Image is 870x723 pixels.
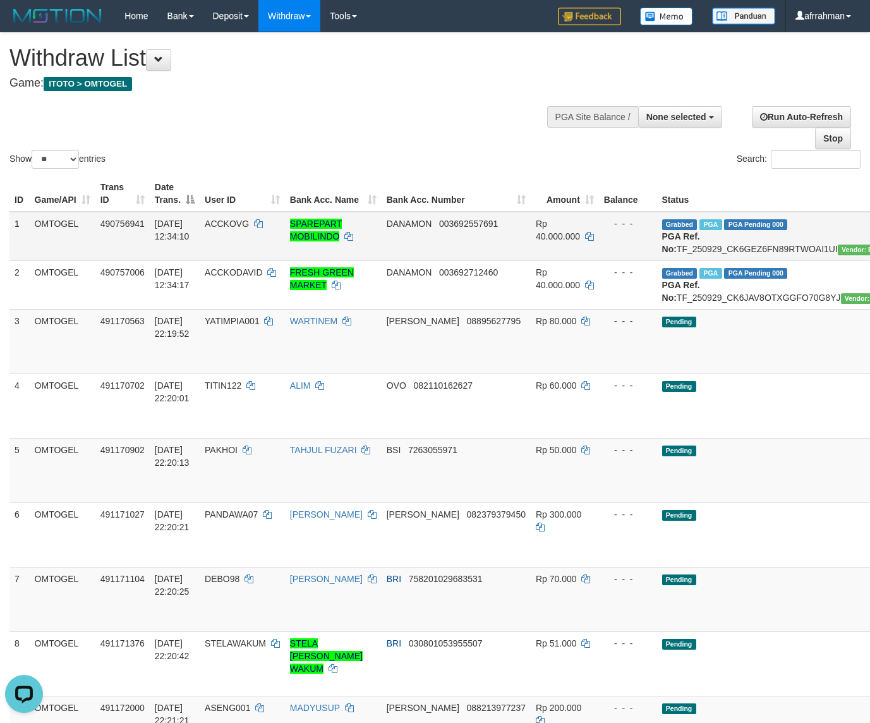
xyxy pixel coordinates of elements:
[387,574,401,584] span: BRI
[205,316,260,326] span: YATIMPIA001
[155,219,190,241] span: [DATE] 12:34:10
[9,567,30,631] td: 7
[662,381,696,392] span: Pending
[100,445,145,455] span: 491170902
[662,446,696,456] span: Pending
[604,379,652,392] div: - - -
[100,574,145,584] span: 491171104
[724,268,787,279] span: PGA Pending
[536,380,577,391] span: Rp 60.000
[290,638,363,674] a: STELA [PERSON_NAME] WAKUM
[290,316,337,326] a: WARTINEM
[662,219,698,230] span: Grabbed
[536,509,581,519] span: Rp 300.000
[100,316,145,326] span: 491170563
[408,445,457,455] span: Copy 7263055971 to clipboard
[9,309,30,374] td: 3
[9,212,30,261] td: 1
[95,176,150,212] th: Trans ID: activate to sort column ascending
[387,703,459,713] span: [PERSON_NAME]
[30,176,95,212] th: Game/API: activate to sort column ascending
[9,438,30,502] td: 5
[604,217,652,230] div: - - -
[662,317,696,327] span: Pending
[662,280,700,303] b: PGA Ref. No:
[205,509,258,519] span: PANDAWA07
[439,267,498,277] span: Copy 003692712460 to clipboard
[662,639,696,650] span: Pending
[467,509,526,519] span: Copy 082379379450 to clipboard
[9,46,567,71] h1: Withdraw List
[205,219,249,229] span: ACCKOVG
[155,574,190,597] span: [DATE] 22:20:25
[387,316,459,326] span: [PERSON_NAME]
[30,567,95,631] td: OMTOGEL
[737,150,861,169] label: Search:
[205,267,263,277] span: ACCKODAVID
[662,231,700,254] b: PGA Ref. No:
[662,510,696,521] span: Pending
[100,638,145,648] span: 491171376
[536,574,577,584] span: Rp 70.000
[30,260,95,309] td: OMTOGEL
[44,77,132,91] span: ITOTO > OMTOGEL
[467,316,521,326] span: Copy 08895627795 to clipboard
[205,638,266,648] span: STELAWAKUM
[5,5,43,43] button: Open LiveChat chat widget
[604,315,652,327] div: - - -
[32,150,79,169] select: Showentries
[536,316,577,326] span: Rp 80.000
[387,638,401,648] span: BRI
[9,176,30,212] th: ID
[30,309,95,374] td: OMTOGEL
[30,438,95,502] td: OMTOGEL
[712,8,775,25] img: panduan.png
[387,380,406,391] span: OVO
[815,128,851,149] a: Stop
[30,212,95,261] td: OMTOGEL
[100,703,145,713] span: 491172000
[290,574,363,584] a: [PERSON_NAME]
[771,150,861,169] input: Search:
[536,638,577,648] span: Rp 51.000
[30,502,95,567] td: OMTOGEL
[662,268,698,279] span: Grabbed
[290,380,311,391] a: ALIM
[387,445,401,455] span: BSI
[699,268,722,279] span: Marked by afrrahman
[439,219,498,229] span: Copy 003692557691 to clipboard
[155,267,190,290] span: [DATE] 12:34:17
[752,106,851,128] a: Run Auto-Refresh
[9,6,106,25] img: MOTION_logo.png
[9,631,30,696] td: 8
[558,8,621,25] img: Feedback.jpg
[387,219,432,229] span: DANAMON
[9,77,567,90] h4: Game:
[290,445,357,455] a: TAHJUL FUZARI
[467,703,526,713] span: Copy 088213977237 to clipboard
[150,176,200,212] th: Date Trans.: activate to sort column descending
[200,176,285,212] th: User ID: activate to sort column ascending
[205,380,241,391] span: TITIN122
[536,445,577,455] span: Rp 50.000
[290,703,340,713] a: MADYUSUP
[409,638,483,648] span: Copy 030801053955507 to clipboard
[205,703,250,713] span: ASENG001
[640,8,693,25] img: Button%20Memo.svg
[646,112,706,122] span: None selected
[100,219,145,229] span: 490756941
[387,267,432,277] span: DANAMON
[536,267,580,290] span: Rp 40.000.000
[531,176,599,212] th: Amount: activate to sort column ascending
[9,502,30,567] td: 6
[536,219,580,241] span: Rp 40.000.000
[638,106,722,128] button: None selected
[662,703,696,714] span: Pending
[290,267,354,290] a: FRESH GREEN MARKET
[290,509,363,519] a: [PERSON_NAME]
[382,176,531,212] th: Bank Acc. Number: activate to sort column ascending
[285,176,382,212] th: Bank Acc. Name: activate to sort column ascending
[100,509,145,519] span: 491171027
[536,703,581,713] span: Rp 200.000
[9,150,106,169] label: Show entries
